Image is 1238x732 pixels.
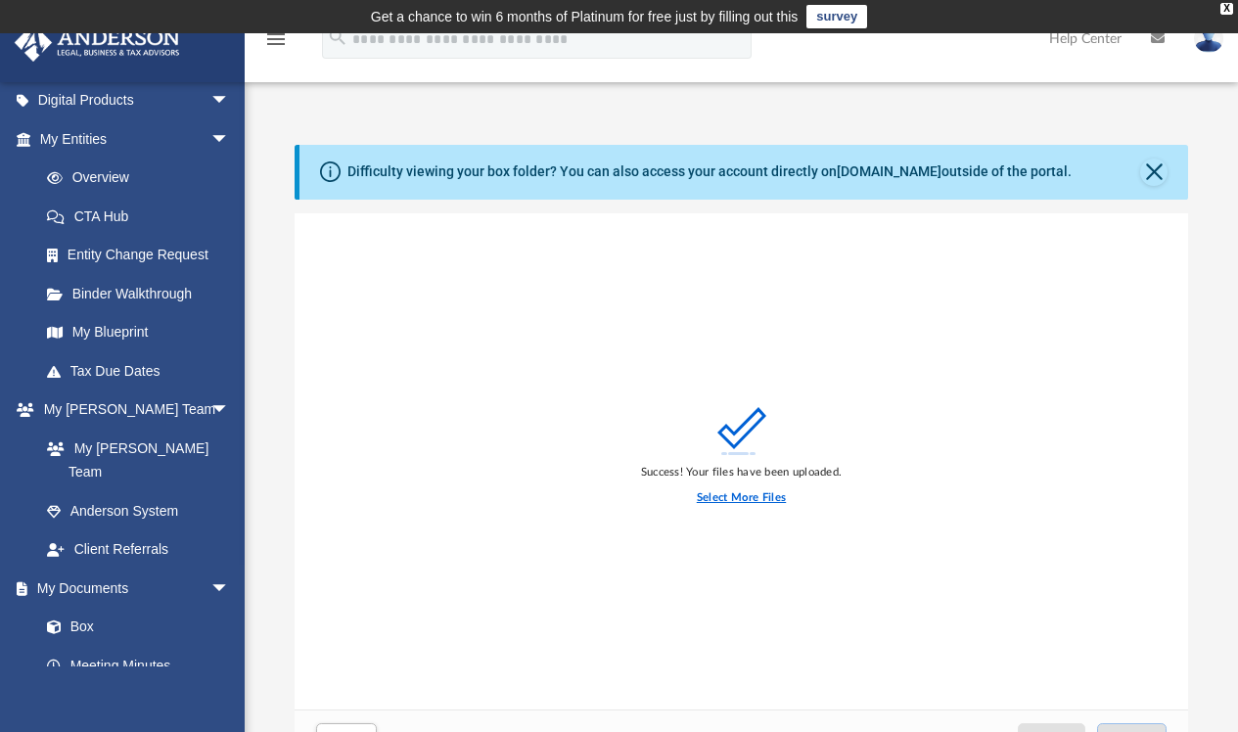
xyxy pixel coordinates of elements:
a: My Blueprint [27,313,250,352]
a: My Documentsarrow_drop_down [14,569,250,608]
i: menu [264,27,288,51]
label: Select More Files [697,489,786,507]
div: close [1220,3,1233,15]
span: arrow_drop_down [210,390,250,431]
i: search [327,26,348,48]
div: Success! Your files have been uploaded. [641,464,842,481]
a: My Entitiesarrow_drop_down [14,119,259,159]
a: Tax Due Dates [27,351,259,390]
button: Close [1140,159,1168,186]
a: menu [264,37,288,51]
a: CTA Hub [27,197,259,236]
a: [DOMAIN_NAME] [837,163,941,179]
a: Meeting Minutes [27,646,250,685]
div: grid [295,213,1189,710]
a: Binder Walkthrough [27,274,259,313]
div: Get a chance to win 6 months of Platinum for free just by filling out this [371,5,799,28]
a: My [PERSON_NAME] Teamarrow_drop_down [14,390,250,430]
a: Anderson System [27,491,250,530]
img: Anderson Advisors Platinum Portal [9,23,186,62]
span: arrow_drop_down [210,119,250,160]
a: Client Referrals [27,530,250,570]
div: Difficulty viewing your box folder? You can also access your account directly on outside of the p... [347,161,1072,182]
span: arrow_drop_down [210,569,250,609]
a: Box [27,608,240,647]
a: survey [806,5,867,28]
a: My [PERSON_NAME] Team [27,429,240,491]
img: User Pic [1194,24,1223,53]
a: Overview [27,159,259,198]
span: arrow_drop_down [210,81,250,121]
a: Digital Productsarrow_drop_down [14,81,259,120]
a: Entity Change Request [27,236,259,275]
